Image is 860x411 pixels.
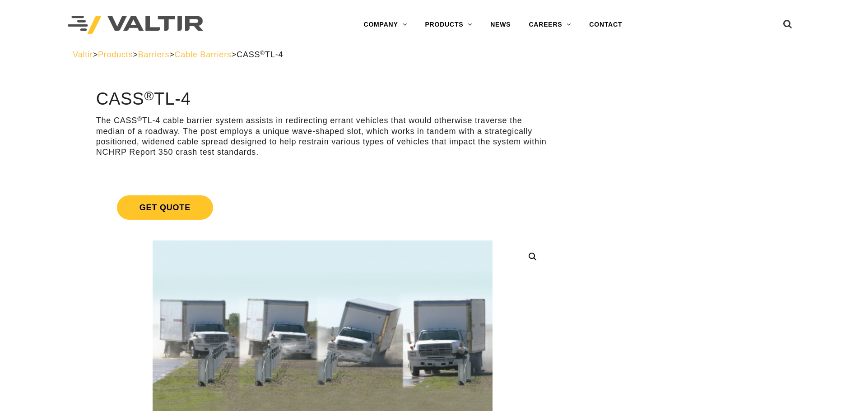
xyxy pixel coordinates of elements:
a: Valtir [73,50,93,59]
p: The CASS TL-4 cable barrier system assists in redirecting errant vehicles that would otherwise tr... [96,115,549,158]
a: CAREERS [520,16,580,34]
a: CONTACT [580,16,631,34]
a: COMPANY [354,16,416,34]
a: NEWS [481,16,520,34]
div: > > > > [73,50,787,60]
sup: ® [260,50,265,56]
span: Get Quote [117,195,213,220]
a: Products [98,50,133,59]
a: PRODUCTS [416,16,481,34]
sup: ® [144,88,154,103]
img: Valtir [68,16,203,34]
a: Barriers [138,50,169,59]
sup: ® [137,115,142,122]
a: Get Quote [96,185,549,231]
h1: CASS TL-4 [96,90,549,109]
a: Cable Barriers [175,50,232,59]
span: CASS TL-4 [237,50,283,59]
